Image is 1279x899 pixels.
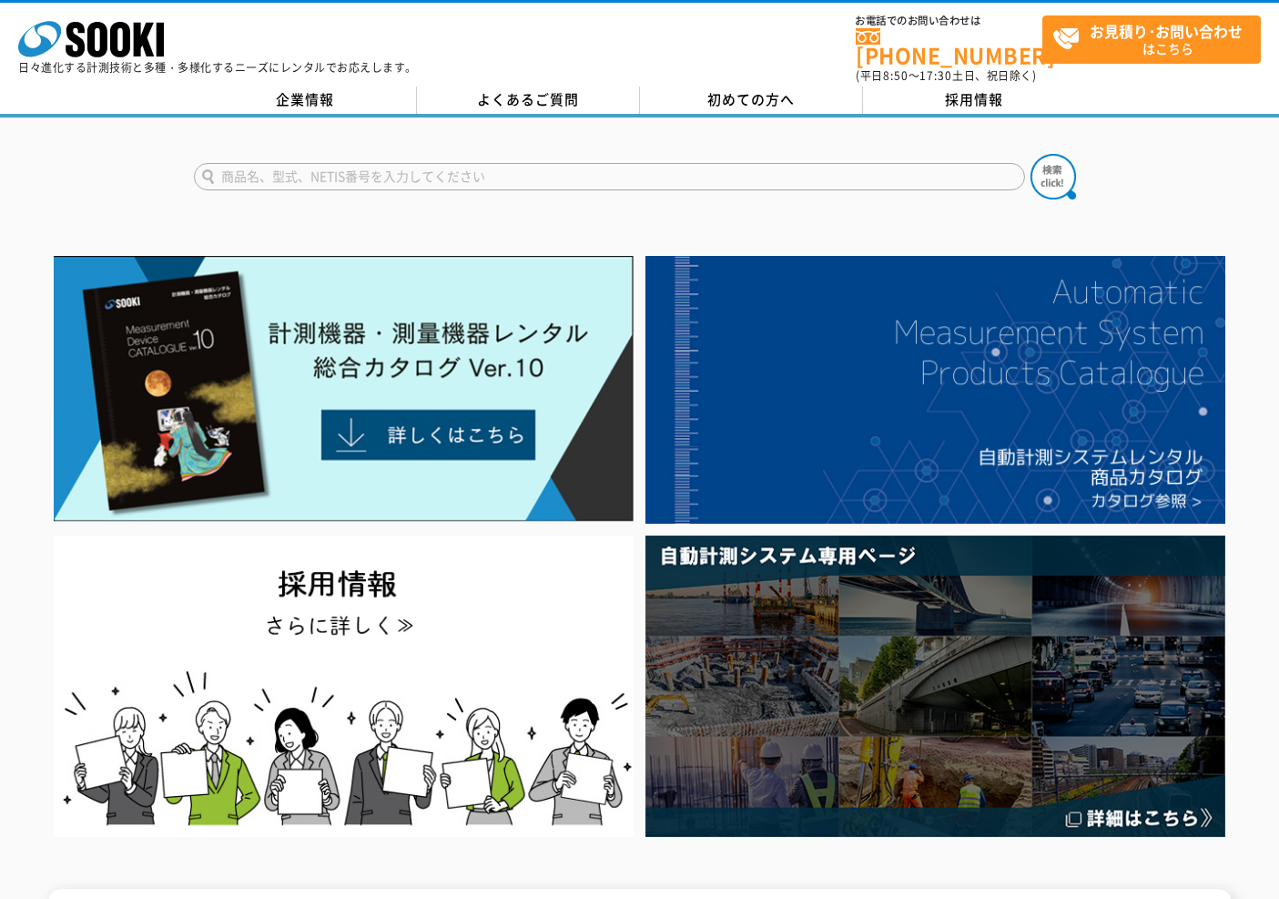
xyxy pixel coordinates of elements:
img: 自動計測システム専用ページ [645,536,1225,837]
a: [PHONE_NUMBER] [856,28,1042,66]
img: 自動計測システムカタログ [645,256,1225,524]
span: 17:30 [919,67,952,84]
a: お見積り･お問い合わせはこちら [1042,15,1261,64]
img: Catalog Ver10 [54,256,634,522]
span: 8:50 [883,67,908,84]
a: 採用情報 [863,87,1086,114]
a: 初めての方へ [640,87,863,114]
a: よくあるご質問 [417,87,640,114]
span: はこちら [1052,16,1260,62]
span: (平日 ～ 土日、祝日除く) [856,67,1036,84]
span: 初めての方へ [707,89,795,109]
span: お電話でのお問い合わせは [856,15,1042,26]
p: 日々進化する計測技術と多種・多様化するニーズにレンタルでお応えします。 [18,62,417,73]
a: 企業情報 [194,87,417,114]
input: 商品名、型式、NETIS番号を入力してください [194,163,1025,190]
img: btn_search.png [1030,154,1076,199]
strong: お見積り･お問い合わせ [1090,20,1243,42]
img: SOOKI recruit [54,536,634,837]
